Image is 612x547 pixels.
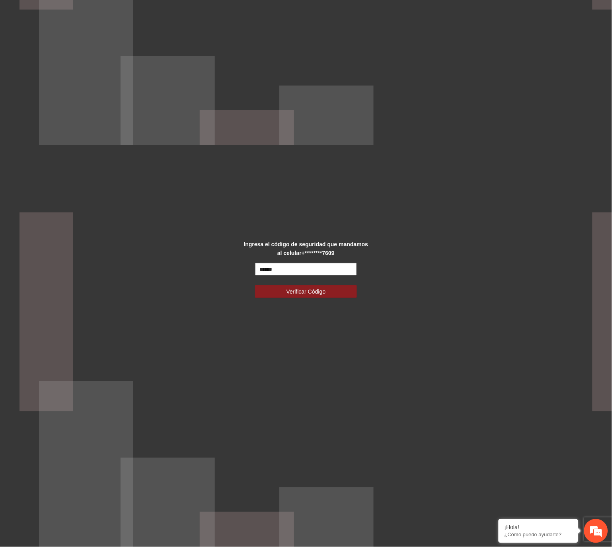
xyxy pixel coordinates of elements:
strong: Ingresa el código de seguridad que mandamos al celular +********7609 [244,241,368,256]
span: Estamos en línea. [46,106,110,187]
div: ¡Hola! [505,524,572,531]
div: Minimizar ventana de chat en vivo [131,4,150,23]
span: Verificar Código [287,287,326,296]
p: ¿Cómo puedo ayudarte? [505,532,572,538]
div: Chatee con nosotros ahora [41,41,134,51]
button: Verificar Código [255,285,357,298]
textarea: Escriba su mensaje y pulse “Intro” [4,217,152,245]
